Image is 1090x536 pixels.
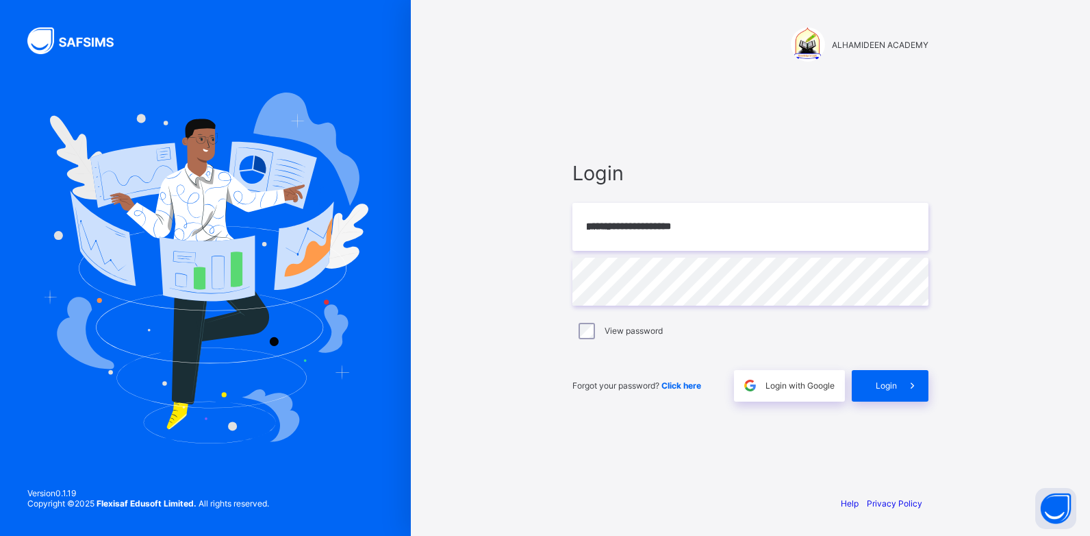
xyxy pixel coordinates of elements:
[27,27,130,54] img: SAFSIMS Logo
[876,380,897,391] span: Login
[572,380,701,391] span: Forgot your password?
[765,380,835,391] span: Login with Google
[742,378,758,393] img: google.396cfc9801f0270233282035f929180a.svg
[1035,488,1076,529] button: Open asap
[661,380,701,391] a: Click here
[572,161,928,185] span: Login
[841,498,859,509] a: Help
[42,93,368,443] img: Hero Image
[867,498,922,509] a: Privacy Policy
[832,40,928,50] span: ALHAMIDEEN ACADEMY
[27,498,269,509] span: Copyright © 2025 All rights reserved.
[97,498,197,509] strong: Flexisaf Edusoft Limited.
[27,488,269,498] span: Version 0.1.19
[605,326,663,336] label: View password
